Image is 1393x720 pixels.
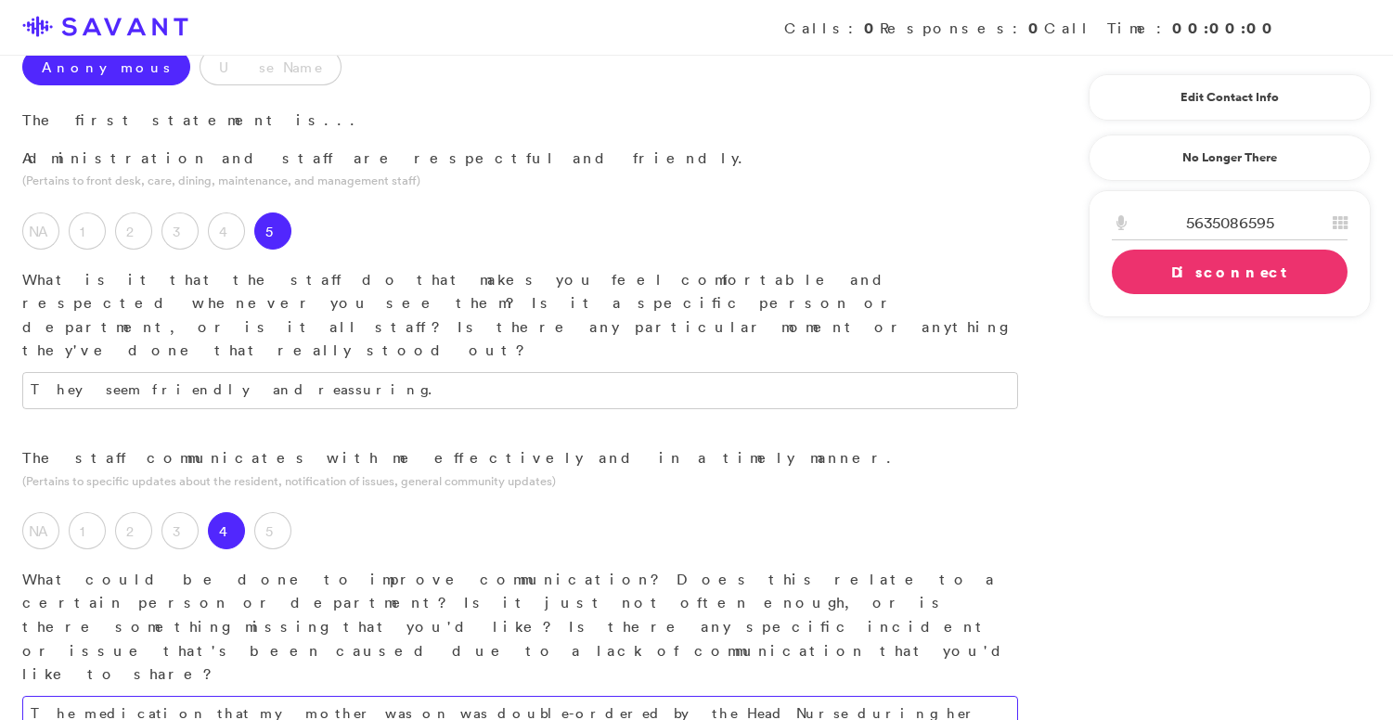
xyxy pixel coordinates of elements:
[22,172,1018,189] p: (Pertains to front desk, care, dining, maintenance, and management staff)
[115,212,152,250] label: 2
[1112,83,1348,112] a: Edit Contact Info
[69,212,106,250] label: 1
[22,472,1018,490] p: (Pertains to specific updates about the resident, notification of issues, general community updates)
[1172,18,1278,38] strong: 00:00:00
[22,147,1018,171] p: Administration and staff are respectful and friendly.
[115,512,152,549] label: 2
[22,446,1018,470] p: The staff communicates with me effectively and in a timely manner.
[22,109,1018,133] p: The first statement is...
[161,212,199,250] label: 3
[208,212,245,250] label: 4
[254,212,291,250] label: 5
[22,512,59,549] label: NA
[161,512,199,549] label: 3
[1028,18,1044,38] strong: 0
[254,512,291,549] label: 5
[22,568,1018,687] p: What could be done to improve communication? Does this relate to a certain person or department? ...
[69,512,106,549] label: 1
[864,18,880,38] strong: 0
[208,512,245,549] label: 4
[200,48,342,85] label: Use Name
[22,48,190,85] label: Anonymous
[22,212,59,250] label: NA
[22,268,1018,363] p: What is it that the staff do that makes you feel comfortable and respected whenever you see them?...
[1112,250,1348,294] a: Disconnect
[1089,135,1371,181] a: No Longer There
